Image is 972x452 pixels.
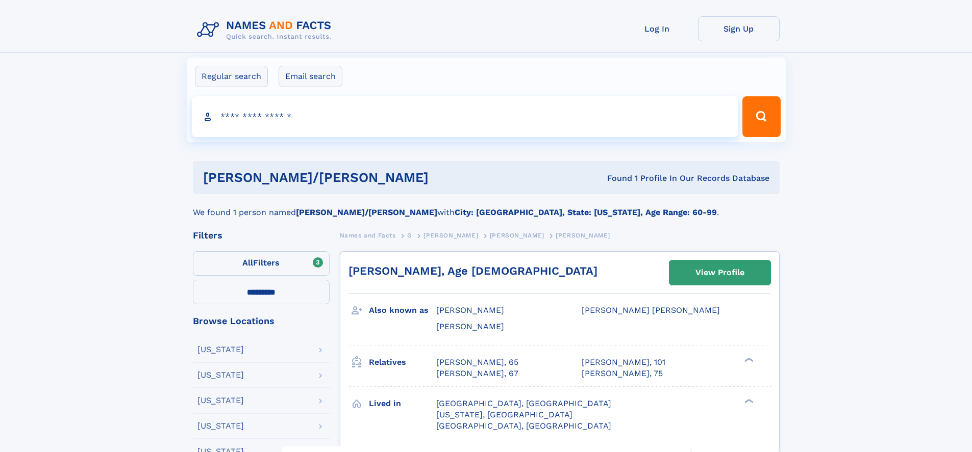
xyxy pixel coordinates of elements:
[369,395,436,412] h3: Lived in
[669,260,770,285] a: View Profile
[742,356,754,363] div: ❯
[423,232,478,239] span: [PERSON_NAME]
[490,229,544,242] a: [PERSON_NAME]
[369,302,436,319] h3: Also known as
[197,371,244,379] div: [US_STATE]
[203,171,518,184] h1: [PERSON_NAME]/[PERSON_NAME]
[695,261,744,284] div: View Profile
[242,258,253,268] span: All
[407,229,412,242] a: G
[348,264,597,277] a: [PERSON_NAME], Age [DEMOGRAPHIC_DATA]
[193,231,330,240] div: Filters
[279,66,342,87] label: Email search
[369,354,436,371] h3: Relatives
[582,368,663,379] a: [PERSON_NAME], 75
[192,96,738,137] input: search input
[582,357,665,368] a: [PERSON_NAME], 101
[556,232,610,239] span: [PERSON_NAME]
[436,368,518,379] a: [PERSON_NAME], 67
[193,251,330,276] label: Filters
[742,397,754,404] div: ❯
[436,410,572,419] span: [US_STATE], [GEOGRAPHIC_DATA]
[423,229,478,242] a: [PERSON_NAME]
[436,357,518,368] a: [PERSON_NAME], 65
[340,229,396,242] a: Names and Facts
[296,207,437,217] b: [PERSON_NAME]/[PERSON_NAME]
[698,16,780,41] a: Sign Up
[436,398,611,408] span: [GEOGRAPHIC_DATA], [GEOGRAPHIC_DATA]
[436,322,504,331] span: [PERSON_NAME]
[407,232,412,239] span: G
[616,16,698,41] a: Log In
[197,422,244,430] div: [US_STATE]
[193,316,330,326] div: Browse Locations
[490,232,544,239] span: [PERSON_NAME]
[193,16,340,44] img: Logo Names and Facts
[742,96,780,137] button: Search Button
[193,194,780,219] div: We found 1 person named with .
[436,421,611,431] span: [GEOGRAPHIC_DATA], [GEOGRAPHIC_DATA]
[197,396,244,405] div: [US_STATE]
[197,345,244,354] div: [US_STATE]
[582,305,720,315] span: [PERSON_NAME] [PERSON_NAME]
[195,66,268,87] label: Regular search
[436,305,504,315] span: [PERSON_NAME]
[455,207,717,217] b: City: [GEOGRAPHIC_DATA], State: [US_STATE], Age Range: 60-99
[518,173,769,184] div: Found 1 Profile In Our Records Database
